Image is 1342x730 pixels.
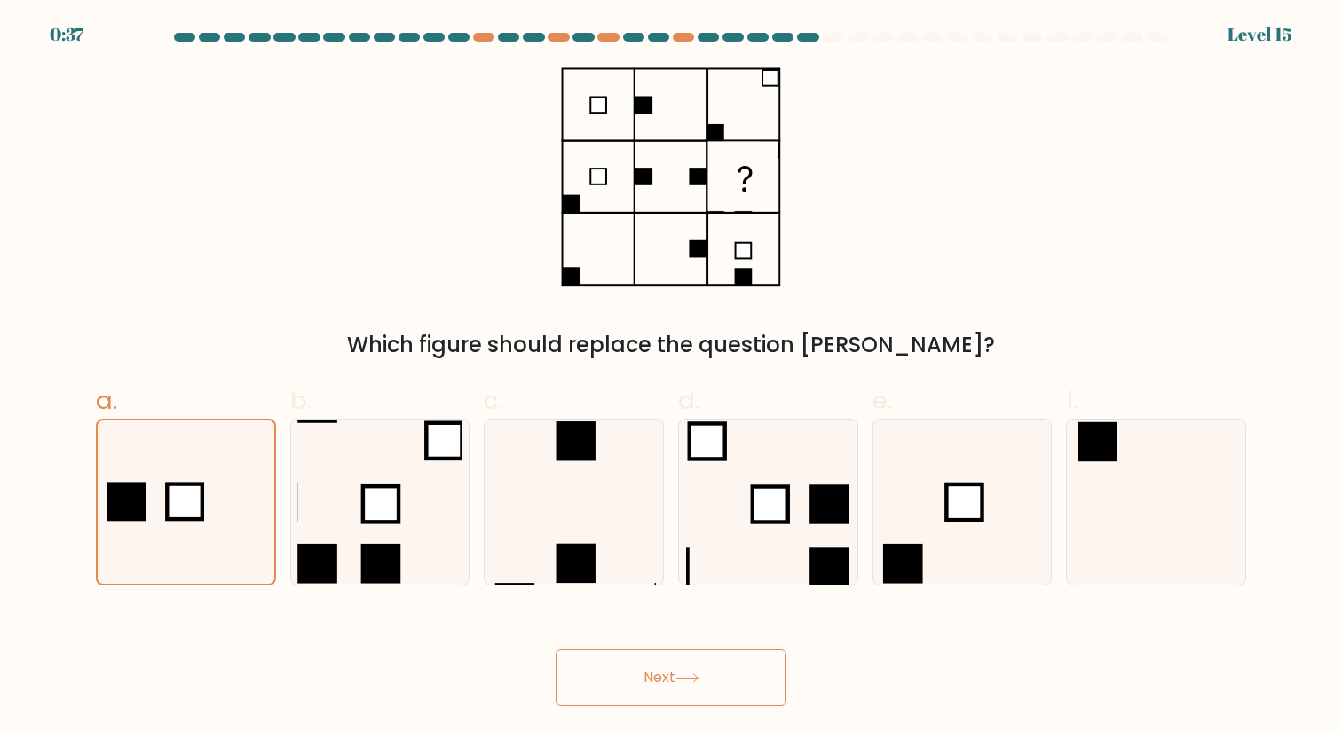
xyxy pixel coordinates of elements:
[1066,383,1078,418] span: f.
[290,383,312,418] span: b.
[107,329,1235,361] div: Which figure should replace the question [PERSON_NAME]?
[872,383,892,418] span: e.
[556,649,786,706] button: Next
[484,383,503,418] span: c.
[50,21,83,48] div: 0:37
[678,383,699,418] span: d.
[96,383,117,418] span: a.
[1228,21,1292,48] div: Level 15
